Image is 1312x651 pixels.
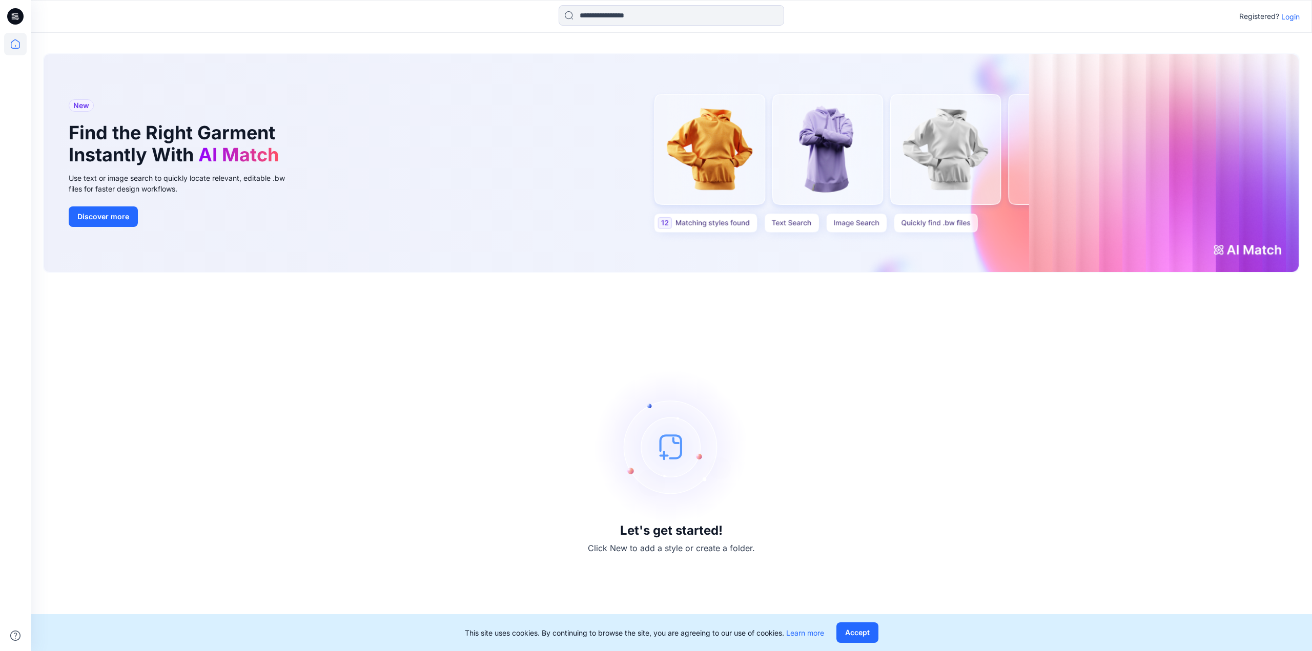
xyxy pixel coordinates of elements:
p: Registered? [1239,10,1279,23]
button: Accept [836,622,878,643]
span: AI Match [198,143,279,166]
p: This site uses cookies. By continuing to browse the site, you are agreeing to our use of cookies. [465,627,824,638]
p: Login [1281,11,1300,22]
button: Discover more [69,206,138,227]
span: New [73,99,89,112]
h3: Let's get started! [620,523,723,538]
div: Use text or image search to quickly locate relevant, editable .bw files for faster design workflows. [69,173,299,194]
h1: Find the Right Garment Instantly With [69,122,284,166]
img: empty-state-image.svg [594,370,748,523]
p: Click New to add a style or create a folder. [588,542,755,554]
a: Learn more [786,628,824,637]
